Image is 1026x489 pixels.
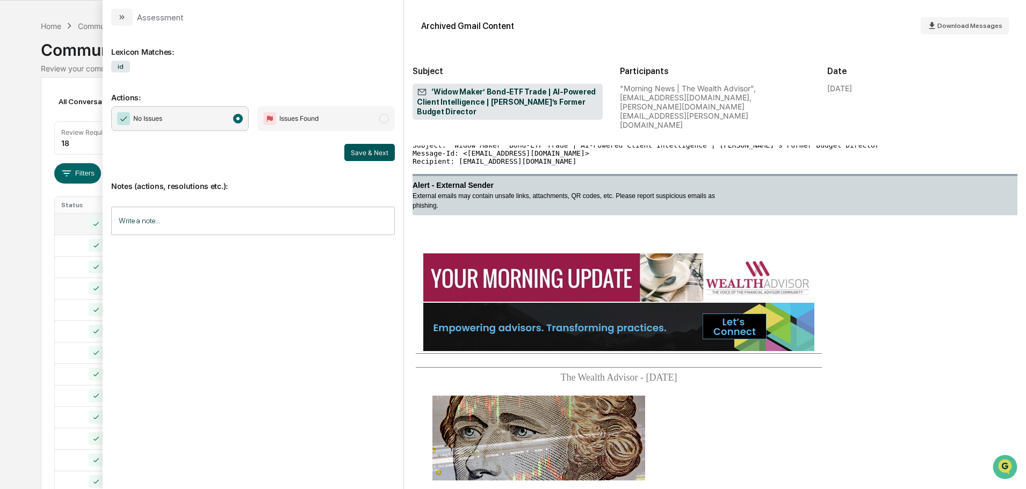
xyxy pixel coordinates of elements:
[620,66,810,76] h2: Participants
[6,131,74,150] a: 🖐️Preclearance
[111,61,130,72] span: id
[279,113,319,124] span: Issues Found
[413,133,1017,165] pre: Sender: [EMAIL_ADDRESS][DOMAIN_NAME] Subject: 'Widow Maker' Bond-ETF Trade | AI-Powered Client In...
[421,21,514,31] div: Archived Gmail Content
[78,136,86,145] div: 🗄️
[413,191,735,210] div: External emails may contain unsafe links, attachments, QR codes, etc. Please report suspicious em...
[74,131,138,150] a: 🗄️Attestations
[111,34,395,56] div: Lexicon Matches:
[937,22,1002,30] span: Download Messages
[54,163,101,184] button: Filters
[263,112,276,125] img: Flag
[992,454,1021,483] iframe: Open customer support
[111,169,395,191] p: Notes (actions, resolutions etc.):
[11,157,19,165] div: 🔎
[21,156,68,166] span: Data Lookup
[413,66,603,76] h2: Subject
[6,151,72,171] a: 🔎Data Lookup
[11,136,19,145] div: 🖐️
[78,21,165,31] div: Communications Archive
[137,12,184,23] div: Assessment
[344,144,395,161] button: Save & Next
[921,17,1009,34] button: Download Messages
[117,112,130,125] img: Checkmark
[37,82,176,93] div: Start new chat
[183,85,196,98] button: Start new chat
[111,80,395,102] p: Actions:
[54,93,135,110] div: All Conversations
[417,87,598,117] span: ‘Widow Maker’ Bond-ETF Trade | AI-Powered Client Intelligence | [PERSON_NAME]’s Former Budget Dir...
[827,84,852,93] div: [DATE]
[107,182,130,190] span: Pylon
[55,197,125,213] th: Status
[620,84,810,129] div: "Morning News | The Wealth Advisor", [EMAIL_ADDRESS][DOMAIN_NAME], [PERSON_NAME][DOMAIN_NAME][EMA...
[133,113,162,124] span: No Issues
[413,180,735,190] div: Alert - External Sender
[61,138,69,148] div: 18
[37,93,136,101] div: We're available if you need us!
[89,135,133,146] span: Attestations
[21,135,69,146] span: Preclearance
[41,21,61,31] div: Home
[41,64,985,73] div: Review your communication records across channels
[76,181,130,190] a: Powered byPylon
[61,128,113,136] div: Review Required
[427,372,811,383] h5: The Wealth Advisor - [DATE]
[11,82,30,101] img: 1746055101610-c473b297-6a78-478c-a979-82029cc54cd1
[11,23,196,40] p: How can we help?
[41,32,985,60] div: Communications Archive
[827,66,1017,76] h2: Date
